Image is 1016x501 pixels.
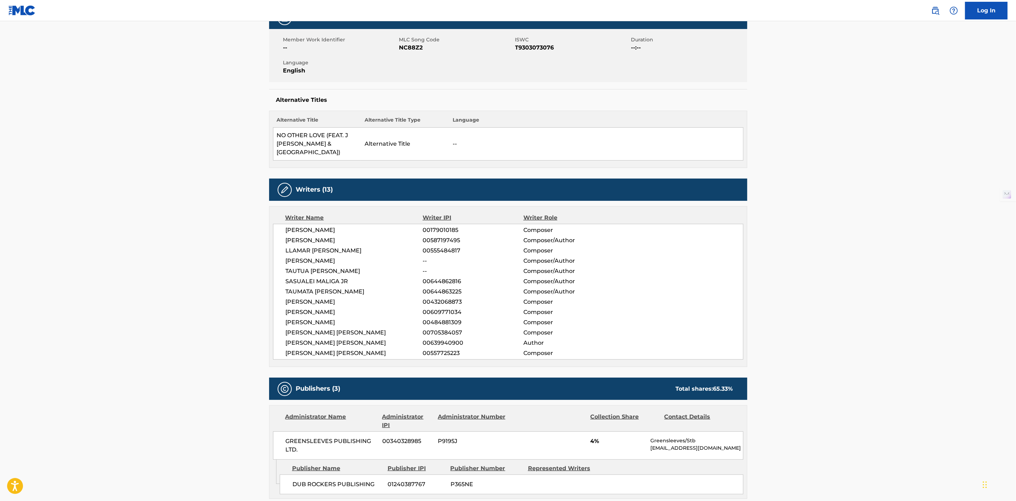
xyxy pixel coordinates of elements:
[399,43,513,52] span: NC88Z2
[286,308,423,316] span: [PERSON_NAME]
[515,36,629,43] span: ISWC
[965,2,1008,19] a: Log In
[523,287,615,296] span: Composer/Author
[664,413,733,430] div: Contact Details
[451,464,523,473] div: Publisher Number
[423,318,523,327] span: 00484881309
[286,267,423,275] span: TAUTUA [PERSON_NAME]
[515,43,629,52] span: T9303073076
[283,36,397,43] span: Member Work Identifier
[423,287,523,296] span: 00644863225
[286,349,423,357] span: [PERSON_NAME] [PERSON_NAME]
[286,339,423,347] span: [PERSON_NAME] [PERSON_NAME]
[650,444,743,452] p: [EMAIL_ADDRESS][DOMAIN_NAME]
[399,36,513,43] span: MLC Song Code
[273,128,361,161] td: NO OTHER LOVE (FEAT. J [PERSON_NAME] & [GEOGRAPHIC_DATA])
[451,480,523,489] span: P365NE
[983,474,987,495] div: Drag
[286,257,423,265] span: [PERSON_NAME]
[423,328,523,337] span: 00705384057
[286,246,423,255] span: LLAMAR [PERSON_NAME]
[438,437,506,445] span: P9195J
[631,43,745,52] span: --:--
[523,214,615,222] div: Writer Role
[286,437,377,454] span: GREENSLEEVES PUBLISHING LTD.
[950,6,958,15] img: help
[676,385,733,393] div: Total shares:
[361,116,449,128] th: Alternative Title Type
[292,480,383,489] span: DUB ROCKERS PUBLISHING
[283,43,397,52] span: --
[981,467,1016,501] iframe: Chat Widget
[523,267,615,275] span: Composer/Author
[285,214,423,222] div: Writer Name
[285,413,377,430] div: Administrator Name
[523,226,615,234] span: Composer
[523,246,615,255] span: Composer
[280,385,289,393] img: Publishers
[590,437,645,445] span: 4%
[382,437,432,445] span: 00340328985
[423,257,523,265] span: --
[631,36,745,43] span: Duration
[423,214,523,222] div: Writer IPI
[286,318,423,327] span: [PERSON_NAME]
[296,186,333,194] h5: Writers (13)
[523,277,615,286] span: Composer/Author
[449,128,743,161] td: --
[423,349,523,357] span: 00557725223
[523,308,615,316] span: Composer
[286,226,423,234] span: [PERSON_NAME]
[650,437,743,444] p: Greensleeves/Stb
[8,5,36,16] img: MLC Logo
[286,277,423,286] span: SASUALEI MALIGA JR
[528,464,600,473] div: Represented Writers
[590,413,659,430] div: Collection Share
[423,226,523,234] span: 00179010185
[523,349,615,357] span: Composer
[286,287,423,296] span: TAUMATA [PERSON_NAME]
[928,4,942,18] a: Public Search
[423,339,523,347] span: 00639940900
[423,267,523,275] span: --
[931,6,940,15] img: search
[438,413,506,430] div: Administrator Number
[296,385,341,393] h5: Publishers (3)
[449,116,743,128] th: Language
[523,236,615,245] span: Composer/Author
[280,186,289,194] img: Writers
[273,116,361,128] th: Alternative Title
[423,246,523,255] span: 00555484817
[283,66,397,75] span: English
[523,328,615,337] span: Composer
[276,97,740,104] h5: Alternative Titles
[286,236,423,245] span: [PERSON_NAME]
[523,318,615,327] span: Composer
[947,4,961,18] div: Help
[713,385,733,392] span: 65.33 %
[286,328,423,337] span: [PERSON_NAME] [PERSON_NAME]
[382,413,432,430] div: Administrator IPI
[423,236,523,245] span: 00587197495
[523,298,615,306] span: Composer
[523,257,615,265] span: Composer/Author
[423,308,523,316] span: 00609771034
[361,128,449,161] td: Alternative Title
[388,480,445,489] span: 01240387767
[286,298,423,306] span: [PERSON_NAME]
[423,277,523,286] span: 00644862816
[423,298,523,306] span: 00432068873
[523,339,615,347] span: Author
[388,464,445,473] div: Publisher IPI
[292,464,382,473] div: Publisher Name
[283,59,397,66] span: Language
